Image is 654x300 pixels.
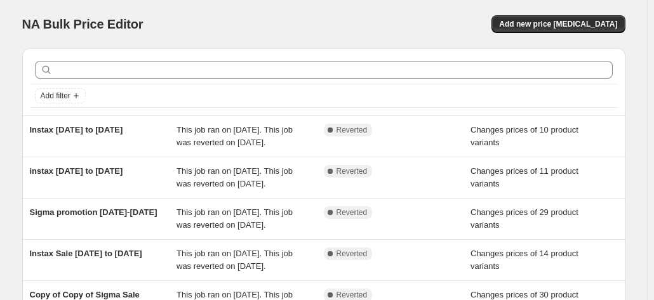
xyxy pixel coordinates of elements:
[470,166,578,188] span: Changes prices of 11 product variants
[177,207,293,230] span: This job ran on [DATE]. This job was reverted on [DATE].
[35,88,86,103] button: Add filter
[30,207,157,217] span: Sigma promotion [DATE]-[DATE]
[491,15,625,33] button: Add new price [MEDICAL_DATA]
[177,125,293,147] span: This job ran on [DATE]. This job was reverted on [DATE].
[337,249,368,259] span: Reverted
[499,19,617,29] span: Add new price [MEDICAL_DATA]
[30,249,142,258] span: Instax Sale [DATE] to [DATE]
[30,166,123,176] span: instax [DATE] to [DATE]
[22,17,143,31] span: NA Bulk Price Editor
[337,125,368,135] span: Reverted
[177,249,293,271] span: This job ran on [DATE]. This job was reverted on [DATE].
[470,249,578,271] span: Changes prices of 14 product variants
[177,166,293,188] span: This job ran on [DATE]. This job was reverted on [DATE].
[470,125,578,147] span: Changes prices of 10 product variants
[337,166,368,176] span: Reverted
[337,290,368,300] span: Reverted
[337,207,368,218] span: Reverted
[470,207,578,230] span: Changes prices of 29 product variants
[41,91,70,101] span: Add filter
[30,125,123,134] span: Instax [DATE] to [DATE]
